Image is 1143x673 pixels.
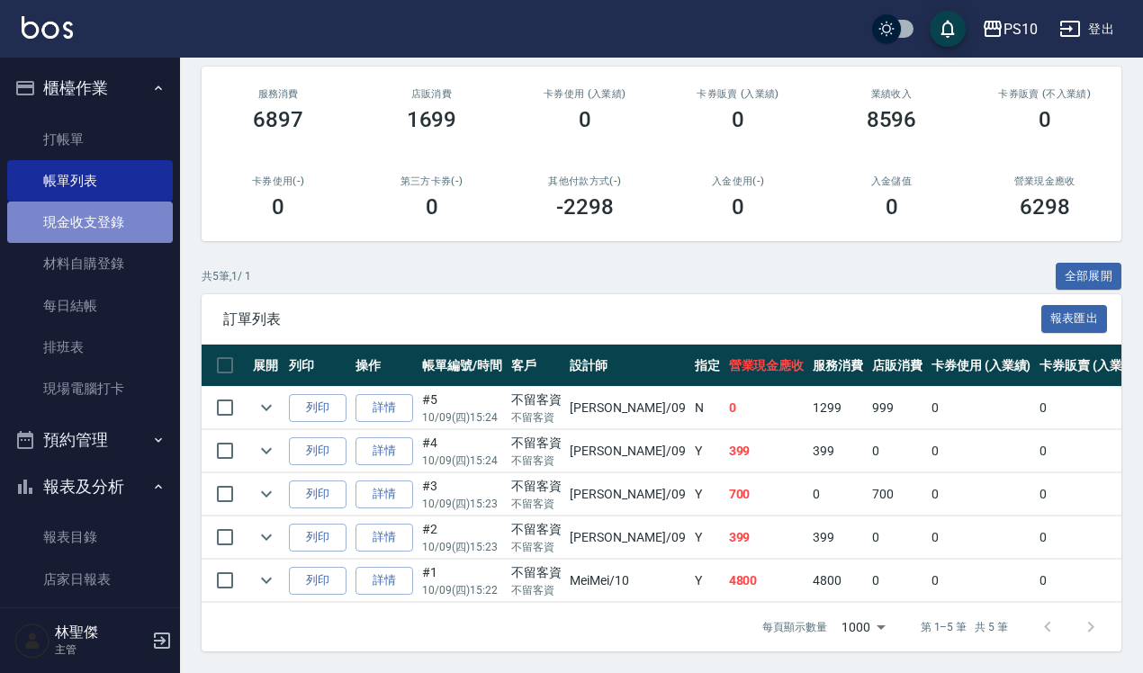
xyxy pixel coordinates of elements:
button: PS10 [975,11,1045,48]
td: 999 [868,387,927,429]
p: 10/09 (四) 15:24 [422,453,502,469]
p: 不留客資 [511,539,562,555]
td: #3 [418,473,507,516]
button: expand row [253,437,280,464]
td: 4800 [808,560,868,602]
button: 全部展開 [1056,263,1122,291]
p: 不留客資 [511,453,562,469]
td: Y [690,516,724,559]
h2: 卡券使用(-) [223,175,333,187]
div: 不留客資 [511,390,562,409]
h3: 0 [732,107,744,132]
button: 報表匯出 [1041,305,1108,333]
a: 報表目錄 [7,516,173,558]
th: 指定 [690,345,724,387]
td: 399 [808,430,868,472]
p: 每頁顯示數量 [762,619,827,635]
div: 不留客資 [511,434,562,453]
th: 展開 [248,345,284,387]
a: 每日結帳 [7,285,173,327]
h5: 林聖傑 [55,624,147,642]
td: 0 [927,387,1036,429]
h3: 0 [579,107,591,132]
td: 0 [724,387,809,429]
td: 0 [927,560,1036,602]
td: #4 [418,430,507,472]
a: 打帳單 [7,119,173,160]
a: 現場電腦打卡 [7,368,173,409]
button: 列印 [289,567,346,595]
h3: 0 [426,194,438,220]
img: Logo [22,16,73,39]
a: 詳情 [355,524,413,552]
p: 不留客資 [511,409,562,426]
td: #1 [418,560,507,602]
h2: 營業現金應收 [990,175,1100,187]
h2: 入金使用(-) [683,175,793,187]
a: 店家日報表 [7,559,173,600]
a: 排班表 [7,327,173,368]
td: 700 [868,473,927,516]
h2: 入金儲值 [836,175,946,187]
p: 10/09 (四) 15:24 [422,409,502,426]
a: 互助日報表 [7,600,173,642]
h2: 卡券販賣 (不入業績) [990,88,1100,100]
td: [PERSON_NAME] /09 [565,430,689,472]
td: 0 [927,473,1036,516]
button: 列印 [289,524,346,552]
button: 預約管理 [7,417,173,463]
th: 服務消費 [808,345,868,387]
td: 399 [808,516,868,559]
td: 1299 [808,387,868,429]
td: 399 [724,430,809,472]
h2: 店販消費 [376,88,486,100]
p: 10/09 (四) 15:23 [422,539,502,555]
td: 0 [868,430,927,472]
img: Person [14,623,50,659]
td: 700 [724,473,809,516]
button: 列印 [289,480,346,508]
td: 0 [927,516,1036,559]
th: 帳單編號/時間 [418,345,507,387]
h3: 0 [886,194,898,220]
td: Y [690,473,724,516]
h3: 0 [732,194,744,220]
h3: 0 [1039,107,1051,132]
button: expand row [253,524,280,551]
button: 櫃檯作業 [7,65,173,112]
button: expand row [253,567,280,594]
p: 10/09 (四) 15:23 [422,496,502,512]
td: Y [690,430,724,472]
a: 詳情 [355,480,413,508]
a: 詳情 [355,394,413,422]
h3: 1699 [407,107,457,132]
button: 列印 [289,437,346,465]
button: 報表及分析 [7,463,173,510]
h2: 第三方卡券(-) [376,175,486,187]
td: [PERSON_NAME] /09 [565,516,689,559]
th: 卡券使用 (入業績) [927,345,1036,387]
h3: -2298 [556,194,614,220]
p: 共 5 筆, 1 / 1 [202,268,251,284]
td: 0 [927,430,1036,472]
td: 399 [724,516,809,559]
a: 詳情 [355,437,413,465]
h2: 卡券使用 (入業績) [530,88,640,100]
button: 列印 [289,394,346,422]
th: 操作 [351,345,418,387]
a: 帳單列表 [7,160,173,202]
td: Y [690,560,724,602]
h2: 其他付款方式(-) [530,175,640,187]
div: 1000 [834,603,892,651]
td: 0 [868,516,927,559]
p: 第 1–5 筆 共 5 筆 [921,619,1008,635]
h3: 服務消費 [223,88,333,100]
h3: 6298 [1020,194,1070,220]
button: expand row [253,394,280,421]
td: N [690,387,724,429]
p: 10/09 (四) 15:22 [422,582,502,598]
td: 0 [868,560,927,602]
h2: 業績收入 [836,88,946,100]
a: 詳情 [355,567,413,595]
div: PS10 [1003,18,1038,40]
